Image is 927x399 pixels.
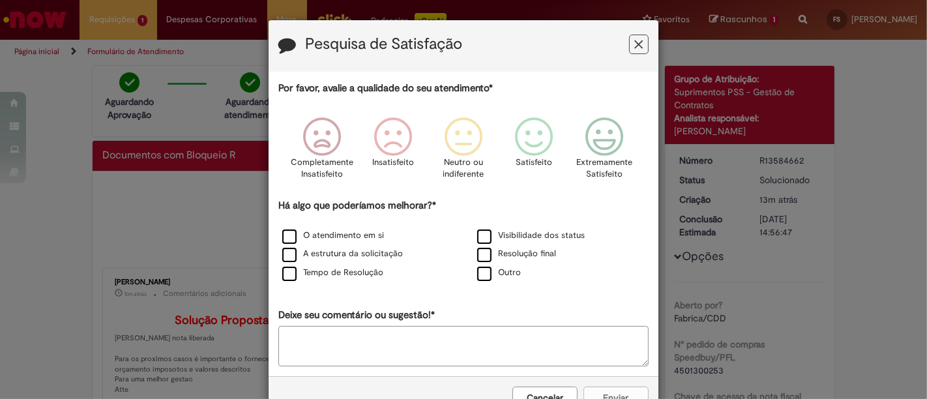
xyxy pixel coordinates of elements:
p: Satisfeito [516,156,552,169]
p: Insatisfeito [372,156,414,169]
label: Tempo de Resolução [282,267,383,279]
div: Extremamente Satisfeito [571,108,638,197]
label: O atendimento em si [282,229,384,242]
label: Visibilidade dos status [477,229,585,242]
label: Outro [477,267,521,279]
p: Neutro ou indiferente [440,156,487,181]
label: Deixe seu comentário ou sugestão!* [278,308,435,322]
label: Por favor, avalie a qualidade do seu atendimento* [278,81,493,95]
p: Completamente Insatisfeito [291,156,354,181]
label: Resolução final [477,248,556,260]
div: Completamente Insatisfeito [289,108,355,197]
div: Neutro ou indiferente [430,108,497,197]
label: Pesquisa de Satisfação [305,36,462,53]
div: Há algo que poderíamos melhorar?* [278,199,649,283]
p: Extremamente Satisfeito [576,156,632,181]
div: Insatisfeito [360,108,426,197]
div: Satisfeito [501,108,567,197]
label: A estrutura da solicitação [282,248,403,260]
